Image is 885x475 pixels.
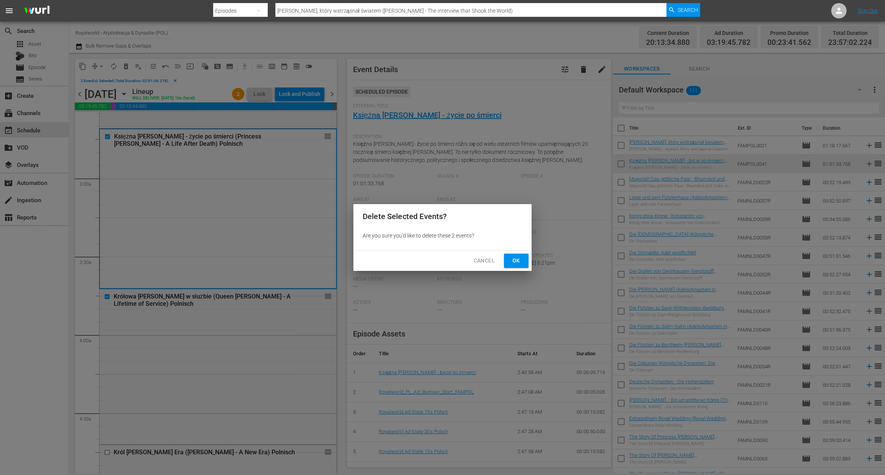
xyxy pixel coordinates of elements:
button: Cancel [467,254,501,268]
span: Cancel [474,256,495,266]
img: ans4CAIJ8jUAAAAAAAAAAAAAAAAAAAAAAAAgQb4GAAAAAAAAAAAAAAAAAAAAAAAAJMjXAAAAAAAAAAAAAAAAAAAAAAAAgAT5G... [18,2,55,20]
div: Are you sure you'd like to delete these 2 events? [353,229,532,242]
span: Ok [510,256,522,266]
h2: Delete Selected Events? [363,210,522,223]
span: menu [5,6,14,15]
a: Sign Out [858,8,878,14]
button: Ok [504,254,529,268]
span: Search [678,3,698,17]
